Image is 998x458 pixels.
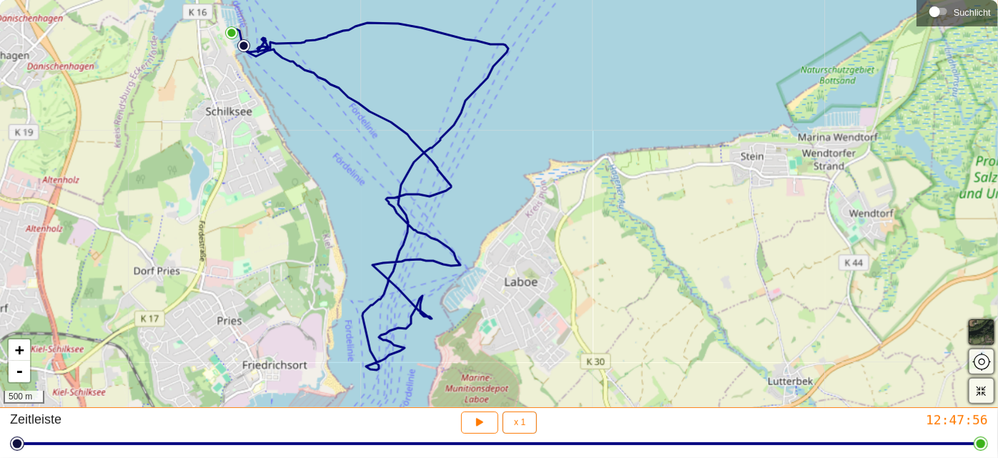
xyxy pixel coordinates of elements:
[237,39,250,52] img: PathStart.svg
[15,341,24,359] font: +
[954,7,991,18] font: Suchlicht
[225,26,238,39] img: PathEnd.svg
[926,412,988,427] font: 12:47:56
[514,417,525,427] font: x 1
[924,1,991,22] div: Suchlicht
[503,412,537,434] button: x 1
[10,412,61,427] font: Zeitleiste
[9,361,30,382] a: Herauszoomen
[9,339,30,361] a: Vergrößern
[15,362,24,380] font: -
[4,391,44,404] div: 500 m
